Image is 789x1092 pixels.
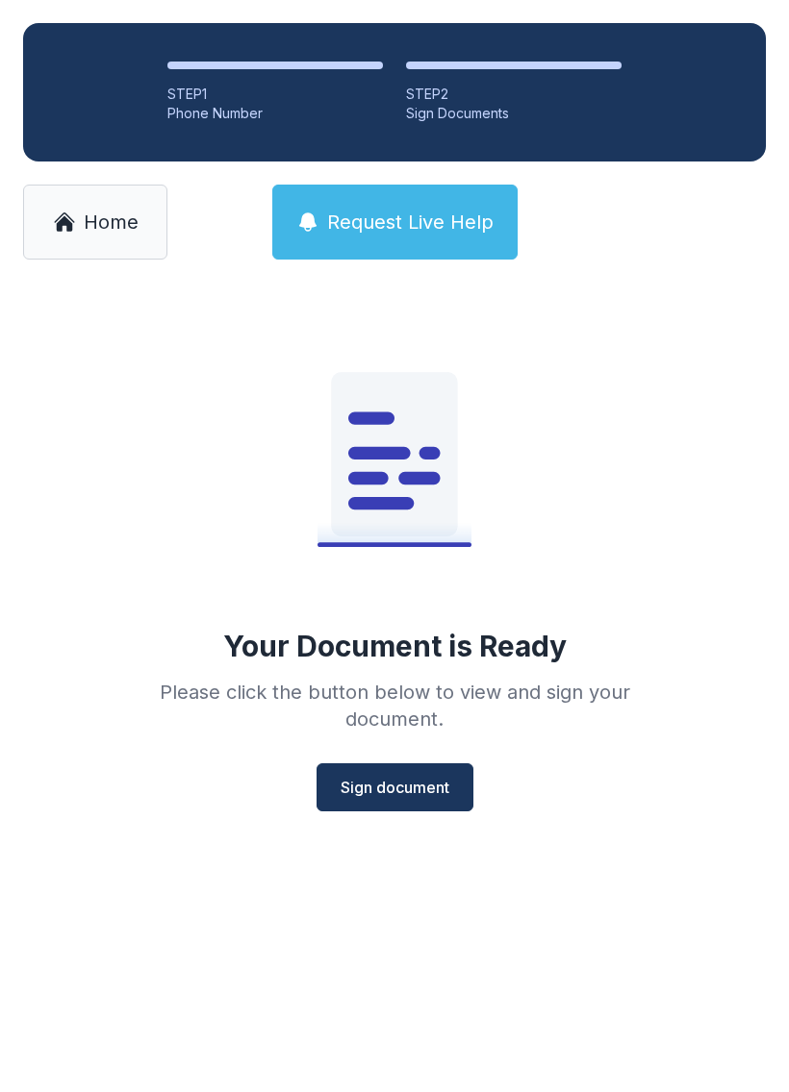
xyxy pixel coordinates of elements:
[84,209,139,236] span: Home
[406,85,622,104] div: STEP 2
[406,104,622,123] div: Sign Documents
[341,776,449,799] span: Sign document
[167,104,383,123] div: Phone Number
[223,629,567,663] div: Your Document is Ready
[117,679,672,732] div: Please click the button below to view and sign your document.
[327,209,494,236] span: Request Live Help
[167,85,383,104] div: STEP 1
